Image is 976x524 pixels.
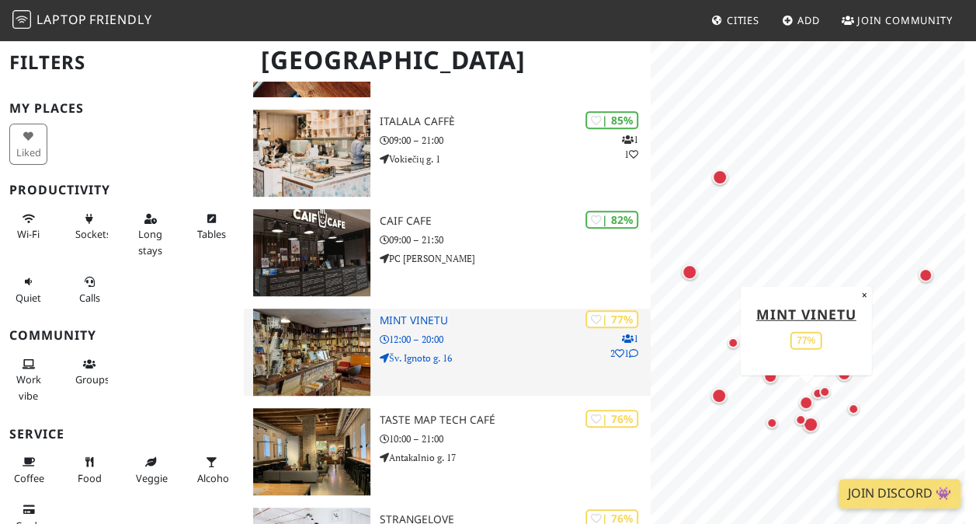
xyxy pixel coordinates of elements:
h3: Productivity [9,183,234,197]
div: 77% [790,331,821,349]
div: | 85% [585,111,638,129]
span: Stable Wi-Fi [17,227,40,241]
div: Map marker [834,364,854,384]
span: Food [78,471,102,485]
p: 09:00 – 21:30 [380,232,651,247]
div: | 82% [585,211,638,229]
div: Map marker [679,261,700,283]
span: Long stays [138,227,162,257]
button: Close popup [856,286,871,303]
span: Video/audio calls [79,291,100,305]
button: Quiet [9,269,47,310]
h2: Filters [9,39,234,86]
img: Italala Caffè [253,110,370,197]
button: Wi-Fi [9,206,47,247]
div: | 77% [585,310,638,328]
h3: Caif Cafe [380,215,651,228]
a: Add [776,6,826,34]
h3: Italala Caffè [380,115,651,128]
p: Šv. Ignoto g. 16 [380,351,651,365]
a: Join Community [835,6,959,34]
div: Map marker [708,385,730,407]
div: Map marker [709,166,731,188]
a: Cities [705,6,766,34]
img: LaptopFriendly [12,10,31,29]
p: Antakalnio g. 17 [380,450,651,465]
p: 12:00 – 20:00 [380,332,651,347]
p: 10:00 – 21:00 [380,431,651,446]
span: Cities [727,13,759,27]
a: Caif Cafe | 82% Caif Cafe 09:00 – 21:30 PC [PERSON_NAME] [244,209,651,296]
button: Food [71,449,109,491]
h3: Taste Map Tech Café [380,414,651,427]
img: Taste Map Tech Café [253,408,370,495]
span: Friendly [89,11,151,28]
span: Laptop [36,11,87,28]
button: Sockets [71,206,109,247]
span: Group tables [75,372,109,386]
span: Work-friendly tables [197,227,226,241]
img: Caif Cafe [253,209,370,296]
a: Mint Vinetu | 77% 121 Mint Vinetu 12:00 – 20:00 Šv. Ignoto g. 16 [244,309,651,396]
span: Power sockets [75,227,111,241]
p: Vokiečių g. 1 [380,152,651,166]
span: Alcohol [197,471,231,485]
button: Long stays [131,206,169,263]
div: Map marker [808,384,827,403]
div: | 76% [585,410,638,428]
span: Join Community [857,13,953,27]
p: 09:00 – 21:00 [380,133,651,148]
button: Veggie [131,449,169,491]
button: Work vibe [9,351,47,408]
h3: Community [9,328,234,343]
button: Calls [71,269,109,310]
div: Map marker [760,366,780,386]
h3: Mint Vinetu [380,314,651,327]
button: Groups [71,351,109,393]
button: Alcohol [193,449,231,491]
img: Mint Vinetu [253,309,370,396]
a: Italala Caffè | 85% 11 Italala Caffè 09:00 – 21:00 Vokiečių g. 1 [244,110,651,197]
span: Quiet [16,291,41,305]
p: 1 2 1 [610,331,638,361]
a: LaptopFriendly LaptopFriendly [12,7,152,34]
a: Mint Vinetu [756,304,856,323]
div: Map marker [724,334,742,352]
h1: [GEOGRAPHIC_DATA] [248,39,648,82]
span: People working [16,372,41,402]
h3: Service [9,427,234,442]
h3: My Places [9,101,234,116]
p: 1 1 [622,132,638,162]
div: Map marker [815,383,834,401]
button: Coffee [9,449,47,491]
span: Add [797,13,820,27]
span: Coffee [14,471,44,485]
p: PC [PERSON_NAME] [380,251,651,266]
button: Tables [193,206,231,247]
span: Veggie [136,471,168,485]
a: Taste Map Tech Café | 76% Taste Map Tech Café 10:00 – 21:00 Antakalnio g. 17 [244,408,651,495]
div: Map marker [915,265,936,285]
